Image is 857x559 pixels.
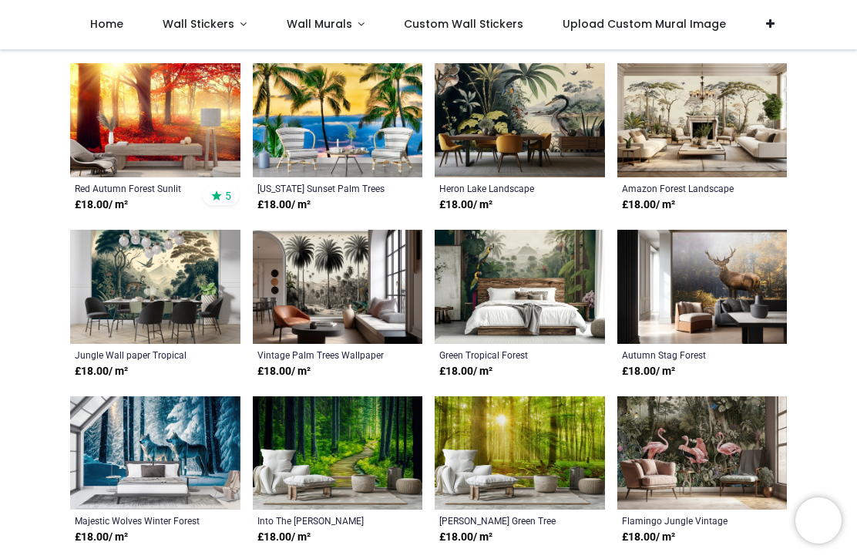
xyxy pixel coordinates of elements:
a: Majestic Wolves Winter Forest Wallpaper [75,514,203,527]
a: Amazon Forest Landscape Wallpaper [622,182,751,194]
span: Custom Wall Stickers [404,16,523,32]
a: [US_STATE] Sunset Palm Trees Wallpaper [257,182,386,194]
a: [PERSON_NAME] Green Tree Wallpaper [439,514,568,527]
span: Home [90,16,123,32]
span: Wall Murals [287,16,352,32]
strong: £ 18.00 / m² [439,364,492,379]
strong: £ 18.00 / m² [622,364,675,379]
strong: £ 18.00 / m² [257,530,311,545]
strong: £ 18.00 / m² [622,530,675,545]
a: Red Autumn Forest Sunlit Trees Wallpaper [75,182,203,194]
img: Red Autumn Forest Sunlit Trees Wall Mural Wallpaper [70,63,240,177]
span: Upload Custom Mural Image [563,16,726,32]
strong: £ 18.00 / m² [439,530,492,545]
img: Jungle Wall paper Tropical Wall Mural Wallpaper [70,230,240,344]
img: Forest Sun Green Tree Wall Mural Wallpaper [435,396,605,510]
a: Flamingo Jungle Vintage Forest Wallpaper [622,514,751,527]
a: Into The [PERSON_NAME] Forest Wallpaper [257,514,386,527]
img: Into The woods Forest Wall Mural Wallpaper [253,396,423,510]
strong: £ 18.00 / m² [439,197,492,213]
img: Heron Lake Landscape Wall Mural Wallpaper [435,63,605,177]
strong: £ 18.00 / m² [257,364,311,379]
img: Amazon Forest Landscape Wall Mural Wallpaper [617,63,788,177]
strong: £ 18.00 / m² [257,197,311,213]
strong: £ 18.00 / m² [622,197,675,213]
img: Autumn Stag Forest Wall Mural Wallpaper [617,230,788,344]
strong: £ 18.00 / m² [75,530,128,545]
a: Jungle Wall paper Tropical Wallpaper [75,349,203,361]
a: Vintage Palm Trees Wallpaper [257,349,386,361]
strong: £ 18.00 / m² [75,197,128,213]
img: Green Tropical Forest Landscape Wall Mural Wallpaper [435,230,605,344]
span: Wall Stickers [163,16,234,32]
img: Hawaii Sunset Palm Trees Wall Mural Wallpaper [253,63,423,177]
img: Flamingo Jungle Vintage Forest Wall Mural Wallpaper [617,396,788,510]
img: Majestic Wolves Winter Forest Wall Mural Wallpaper [70,396,240,510]
img: Vintage Palm Trees Wall Mural Wallpaper [253,230,423,344]
span: 5 [225,189,231,203]
a: Autumn Stag Forest Wallpaper [622,349,751,361]
a: Green Tropical Forest Landscape Wallpaper [439,349,568,361]
strong: £ 18.00 / m² [75,364,128,379]
iframe: Brevo live chat [795,497,842,544]
a: Heron Lake Landscape Wallpaper [439,182,568,194]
